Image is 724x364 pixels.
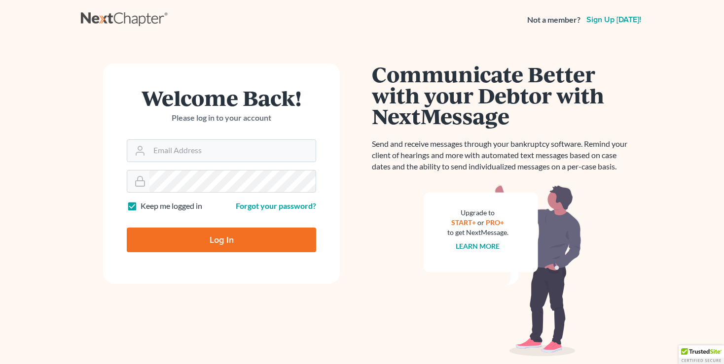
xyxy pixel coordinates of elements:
a: PRO+ [486,218,505,227]
strong: Not a member? [527,14,580,26]
img: nextmessage_bg-59042aed3d76b12b5cd301f8e5b87938c9018125f34e5fa2b7a6b67550977c72.svg [424,184,581,357]
a: Learn more [456,242,500,250]
input: Log In [127,228,316,252]
h1: Communicate Better with your Debtor with NextMessage [372,64,633,127]
input: Email Address [149,140,316,162]
h1: Welcome Back! [127,87,316,108]
p: Send and receive messages through your bankruptcy software. Remind your client of hearings and mo... [372,138,633,172]
span: or [478,218,485,227]
p: Please log in to your account [127,112,316,124]
label: Keep me logged in [141,200,202,212]
a: START+ [452,218,476,227]
a: Forgot your password? [236,201,316,210]
div: to get NextMessage. [447,228,508,237]
div: TrustedSite Certified [679,345,724,364]
a: Sign up [DATE]! [584,16,643,24]
div: Upgrade to [447,208,508,218]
